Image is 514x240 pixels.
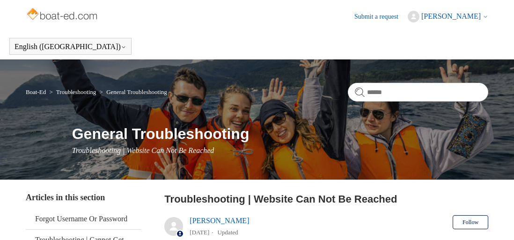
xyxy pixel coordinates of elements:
[421,12,481,20] span: [PERSON_NAME]
[15,43,126,51] button: English ([GEOGRAPHIC_DATA])
[354,12,408,22] a: Submit a request
[453,215,488,229] button: Follow Article
[164,191,488,207] h2: Troubleshooting | Website Can Not Be Reached
[56,88,96,95] a: Troubleshooting
[26,88,46,95] a: Boat-Ed
[26,88,48,95] li: Boat-Ed
[26,209,141,229] a: Forgot Username Or Password
[26,6,100,24] img: Boat-Ed Help Center home page
[98,88,167,95] li: General Troubleshooting
[72,123,488,145] h1: General Troubleshooting
[47,88,97,95] li: Troubleshooting
[72,146,214,154] span: Troubleshooting | Website Can Not Be Reached
[106,88,167,95] a: General Troubleshooting
[217,229,238,236] li: Updated
[190,217,249,225] a: [PERSON_NAME]
[190,229,209,236] time: 03/15/2024, 16:41
[26,193,105,202] span: Articles in this section
[408,11,488,22] button: [PERSON_NAME]
[348,83,488,102] input: Search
